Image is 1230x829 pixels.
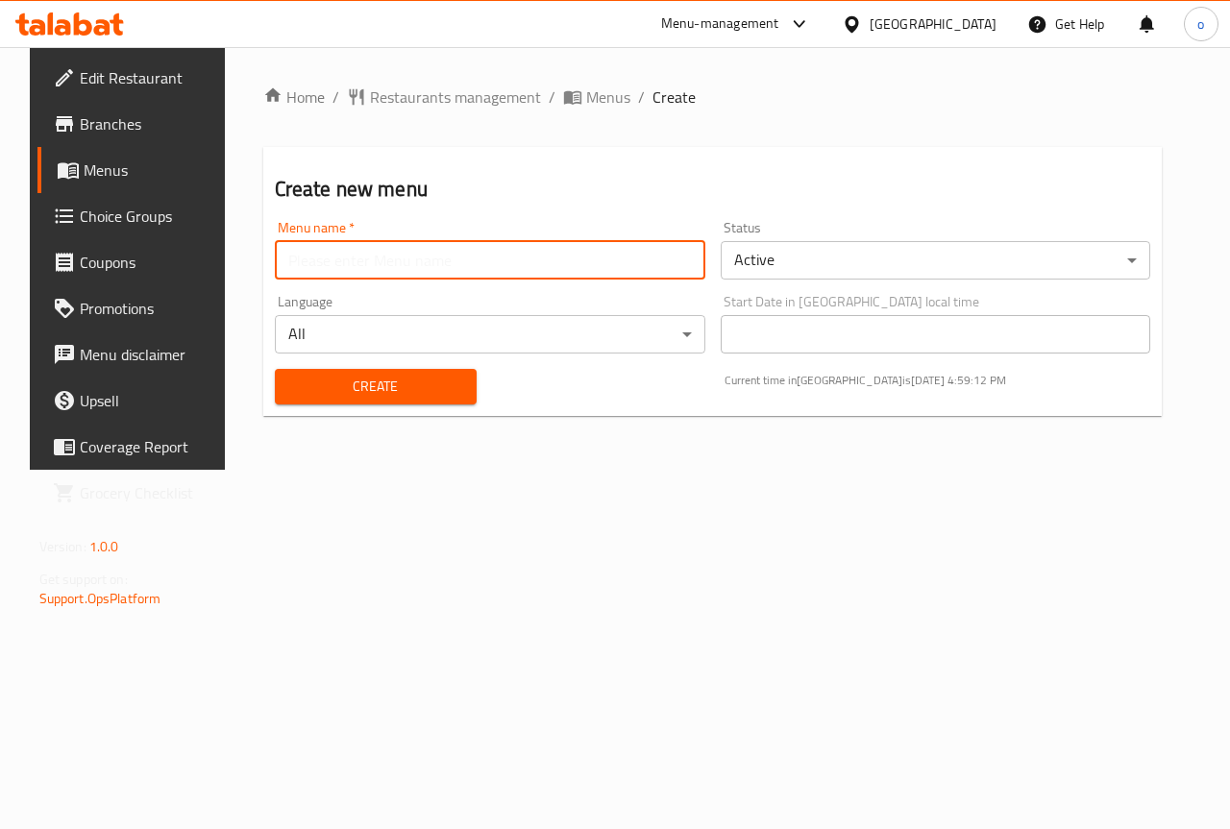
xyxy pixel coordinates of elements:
[39,586,161,611] a: Support.OpsPlatform
[80,297,220,320] span: Promotions
[347,85,541,109] a: Restaurants management
[275,175,1151,204] h2: Create new menu
[263,85,1163,109] nav: breadcrumb
[652,85,696,109] span: Create
[80,205,220,228] span: Choice Groups
[563,85,630,109] a: Menus
[638,85,645,109] li: /
[39,567,128,592] span: Get support on:
[80,251,220,274] span: Coupons
[725,372,1151,389] p: Current time in [GEOGRAPHIC_DATA] is [DATE] 4:59:12 PM
[84,158,220,182] span: Menus
[80,435,220,458] span: Coverage Report
[37,147,235,193] a: Menus
[37,101,235,147] a: Branches
[549,85,555,109] li: /
[37,424,235,470] a: Coverage Report
[37,239,235,285] a: Coupons
[586,85,630,109] span: Menus
[721,241,1151,280] div: Active
[80,112,220,135] span: Branches
[37,331,235,378] a: Menu disclaimer
[870,13,996,35] div: [GEOGRAPHIC_DATA]
[37,285,235,331] a: Promotions
[37,470,235,516] a: Grocery Checklist
[275,241,705,280] input: Please enter Menu name
[80,66,220,89] span: Edit Restaurant
[80,389,220,412] span: Upsell
[37,378,235,424] a: Upsell
[89,534,119,559] span: 1.0.0
[275,369,477,404] button: Create
[661,12,779,36] div: Menu-management
[290,375,461,399] span: Create
[39,534,86,559] span: Version:
[263,85,325,109] a: Home
[80,343,220,366] span: Menu disclaimer
[37,193,235,239] a: Choice Groups
[370,85,541,109] span: Restaurants management
[332,85,339,109] li: /
[275,315,705,354] div: All
[37,55,235,101] a: Edit Restaurant
[1197,13,1204,35] span: o
[80,481,220,504] span: Grocery Checklist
